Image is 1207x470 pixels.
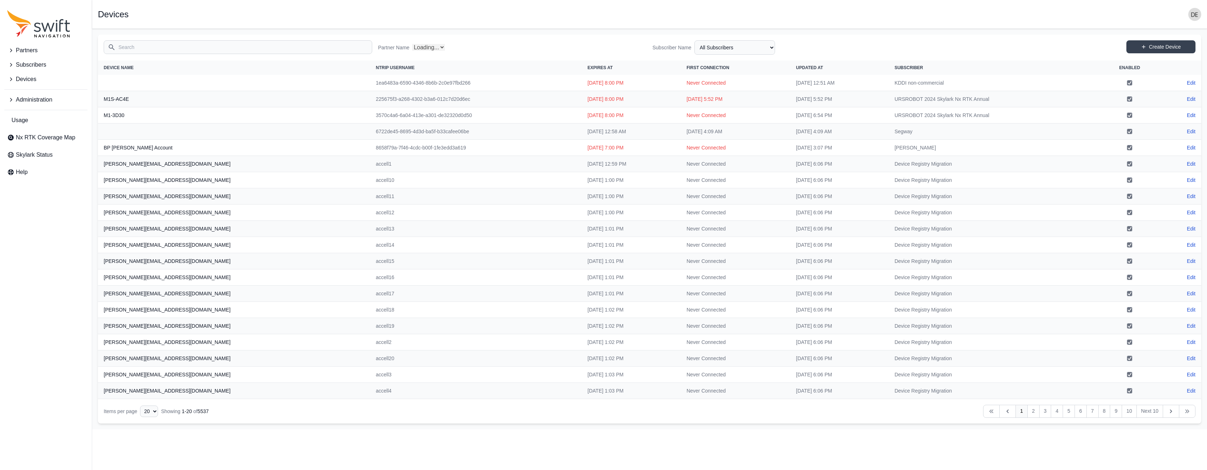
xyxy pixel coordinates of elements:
[1187,258,1195,265] a: Edit
[694,40,775,55] select: Subscriber
[98,107,370,124] th: M1-3D30
[1187,160,1195,167] a: Edit
[790,124,889,140] td: [DATE] 4:09 AM
[582,253,681,269] td: [DATE] 1:01 PM
[889,383,1098,399] td: Device Registry Migration
[1098,405,1111,418] a: 8
[98,350,370,367] th: [PERSON_NAME][EMAIL_ADDRESS][DOMAIN_NAME]
[587,65,613,70] span: Expires At
[1187,209,1195,216] a: Edit
[889,286,1098,302] td: Device Registry Migration
[889,237,1098,253] td: Device Registry Migration
[1063,405,1075,418] a: 5
[790,237,889,253] td: [DATE] 6:06 PM
[582,367,681,383] td: [DATE] 1:03 PM
[681,286,790,302] td: Never Connected
[582,318,681,334] td: [DATE] 1:02 PM
[889,205,1098,221] td: Device Registry Migration
[889,124,1098,140] td: Segway
[582,107,681,124] td: [DATE] 8:00 PM
[1187,128,1195,135] a: Edit
[889,61,1098,75] th: Subscriber
[686,65,729,70] span: First Connection
[790,302,889,318] td: [DATE] 6:06 PM
[790,172,889,188] td: [DATE] 6:06 PM
[98,140,370,156] th: BP [PERSON_NAME] Account
[98,10,129,19] h1: Devices
[1188,8,1201,21] img: user photo
[370,302,582,318] td: accell18
[1122,405,1137,418] a: 10
[4,113,87,127] a: Usage
[161,408,208,415] div: Showing of
[1187,176,1195,184] a: Edit
[370,237,582,253] td: accell14
[796,65,823,70] span: Updated At
[790,188,889,205] td: [DATE] 6:06 PM
[98,399,1201,424] nav: Table navigation
[370,107,582,124] td: 3570c4a6-6a04-413e-a301-de32320d0d50
[98,188,370,205] th: [PERSON_NAME][EMAIL_ADDRESS][DOMAIN_NAME]
[681,253,790,269] td: Never Connected
[681,367,790,383] td: Never Connected
[790,269,889,286] td: [DATE] 6:06 PM
[681,205,790,221] td: Never Connected
[582,172,681,188] td: [DATE] 1:00 PM
[681,237,790,253] td: Never Connected
[1187,306,1195,313] a: Edit
[370,156,582,172] td: accell1
[582,124,681,140] td: [DATE] 12:58 AM
[790,91,889,107] td: [DATE] 5:52 PM
[1110,405,1122,418] a: 9
[582,334,681,350] td: [DATE] 1:02 PM
[4,165,87,179] a: Help
[4,130,87,145] a: Nx RTK Coverage Map
[16,168,28,176] span: Help
[582,302,681,318] td: [DATE] 1:02 PM
[582,237,681,253] td: [DATE] 1:01 PM
[889,188,1098,205] td: Device Registry Migration
[98,172,370,188] th: [PERSON_NAME][EMAIL_ADDRESS][DOMAIN_NAME]
[98,237,370,253] th: [PERSON_NAME][EMAIL_ADDRESS][DOMAIN_NAME]
[790,367,889,383] td: [DATE] 6:06 PM
[681,75,790,91] td: Never Connected
[16,75,36,84] span: Devices
[98,367,370,383] th: [PERSON_NAME][EMAIL_ADDRESS][DOMAIN_NAME]
[681,302,790,318] td: Never Connected
[98,383,370,399] th: [PERSON_NAME][EMAIL_ADDRESS][DOMAIN_NAME]
[370,124,582,140] td: 6722de45-8695-4d3d-ba5f-b33cafee06be
[790,156,889,172] td: [DATE] 6:06 PM
[370,205,582,221] td: accell12
[582,75,681,91] td: [DATE] 8:00 PM
[790,205,889,221] td: [DATE] 6:06 PM
[98,61,370,75] th: Device Name
[1051,405,1063,418] a: 4
[889,156,1098,172] td: Device Registry Migration
[370,367,582,383] td: accell3
[370,172,582,188] td: accell10
[889,91,1098,107] td: URSROBOT 2024 Skylark Nx RTK Annual
[98,156,370,172] th: [PERSON_NAME][EMAIL_ADDRESS][DOMAIN_NAME]
[681,350,790,367] td: Never Connected
[681,318,790,334] td: Never Connected
[140,406,158,417] select: Display Limit
[790,286,889,302] td: [DATE] 6:06 PM
[1015,405,1028,418] a: 1
[582,140,681,156] td: [DATE] 7:00 PM
[582,350,681,367] td: [DATE] 1:02 PM
[582,156,681,172] td: [DATE] 12:59 PM
[378,44,409,51] label: Partner Name
[370,253,582,269] td: accell15
[1187,144,1195,151] a: Edit
[1187,241,1195,249] a: Edit
[790,140,889,156] td: [DATE] 3:07 PM
[370,75,582,91] td: 1ea6483a-6590-4346-8b6b-2c0e97fbd266
[1039,405,1051,418] a: 3
[98,334,370,350] th: [PERSON_NAME][EMAIL_ADDRESS][DOMAIN_NAME]
[370,318,582,334] td: accell19
[1187,193,1195,200] a: Edit
[1187,290,1195,297] a: Edit
[582,269,681,286] td: [DATE] 1:01 PM
[889,302,1098,318] td: Device Registry Migration
[1187,355,1195,362] a: Edit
